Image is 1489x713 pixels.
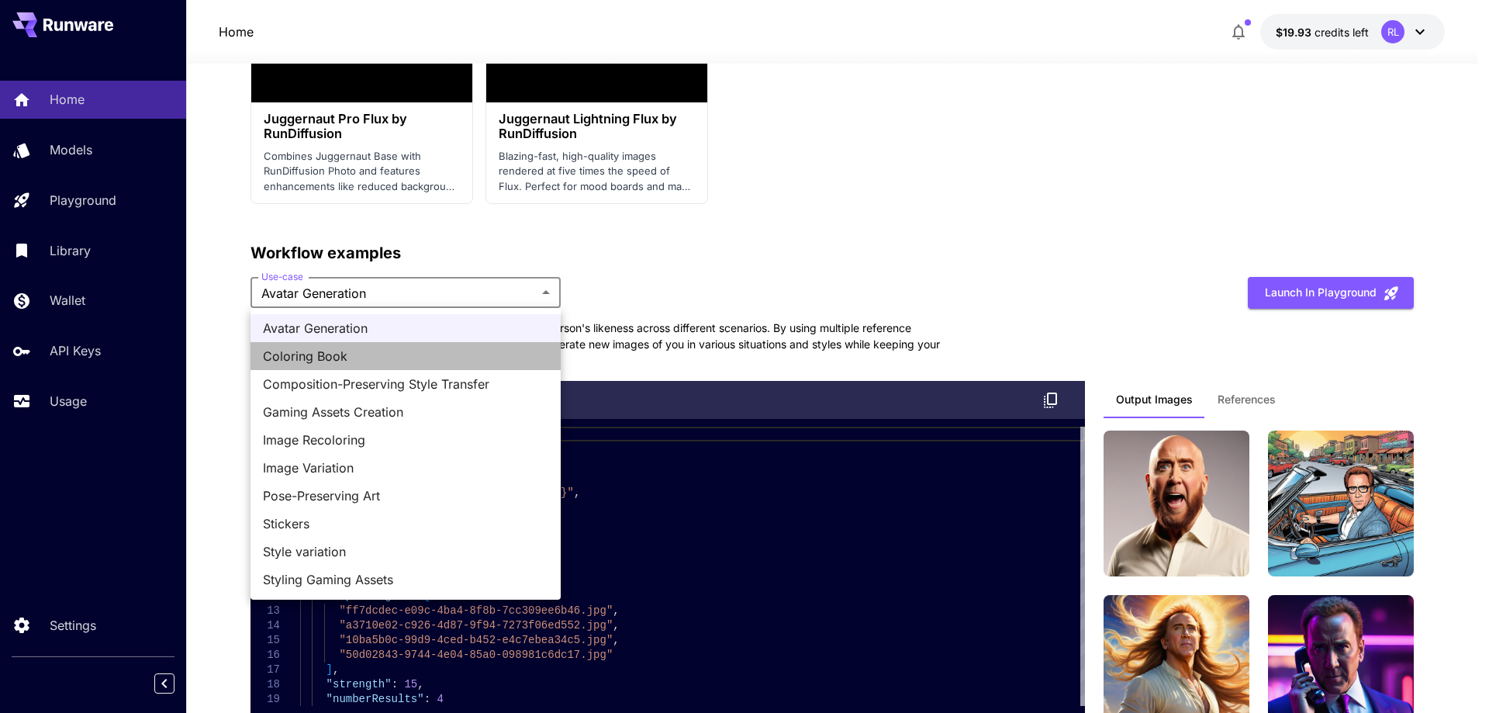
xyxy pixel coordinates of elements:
[263,375,548,393] span: Composition-Preserving Style Transfer
[263,570,548,589] span: Styling Gaming Assets
[263,486,548,505] span: Pose-Preserving Art
[263,459,548,477] span: Image Variation
[263,431,548,449] span: Image Recoloring
[263,319,548,337] span: Avatar Generation
[263,542,548,561] span: Style variation
[263,347,548,365] span: Coloring Book
[263,514,548,533] span: Stickers
[263,403,548,421] span: Gaming Assets Creation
